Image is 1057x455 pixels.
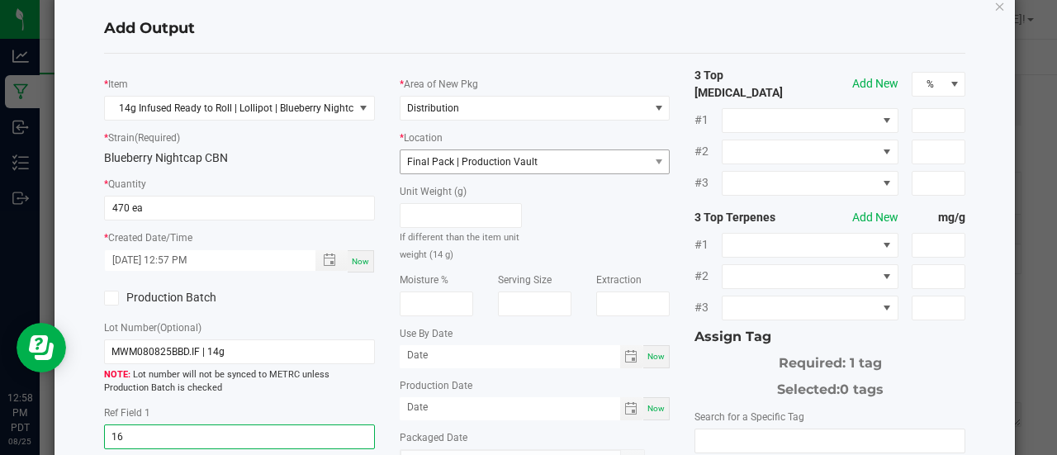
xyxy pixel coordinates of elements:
div: Required: 1 tag [694,347,965,373]
span: #3 [694,174,722,192]
span: (Required) [135,132,180,144]
input: Created Datetime [105,250,298,271]
span: Blueberry Nightcap CBN [104,151,228,164]
span: Distribution [407,102,459,114]
span: #2 [694,143,722,160]
strong: 3 Top Terpenes [694,209,803,226]
span: % [912,73,945,96]
span: NO DATA FOUND [722,296,898,320]
button: Add New [852,209,898,226]
input: Date [400,397,620,418]
span: Lot number will not be synced to METRC unless Production Batch is checked [104,368,375,396]
label: Moisture % [400,273,448,287]
label: Production Batch [104,289,227,306]
label: Search for a Specific Tag [694,410,804,424]
span: Toggle calendar [620,397,644,420]
span: Toggle popup [315,250,348,271]
label: Lot Number [104,320,201,335]
h4: Add Output [104,18,966,40]
label: Unit Weight (g) [400,184,467,199]
span: NO DATA FOUND [722,264,898,289]
span: Now [647,404,665,413]
div: Selected: [694,373,965,400]
span: 0 tags [840,382,884,397]
small: If different than the item unit weight (14 g) [400,232,519,260]
label: Item [108,77,128,92]
input: Date [400,345,620,366]
span: #2 [694,268,722,285]
label: Area of New Pkg [404,77,478,92]
div: Assign Tag [694,327,965,347]
button: Add New [852,75,898,92]
label: Production Date [400,378,472,393]
span: NO DATA FOUND [722,233,898,258]
label: Packaged Date [400,430,467,445]
iframe: Resource center [17,323,66,372]
span: #3 [694,299,722,316]
span: Final Pack | Production Vault [407,156,538,168]
strong: 3 Top [MEDICAL_DATA] [694,67,803,102]
span: (Optional) [157,322,201,334]
span: #1 [694,111,722,129]
span: Now [352,257,369,266]
strong: mg/g [912,209,966,226]
span: Toggle calendar [620,345,644,368]
label: Ref Field 1 [104,405,150,420]
span: 14g Infused Ready to Roll | Lollipot | Blueberry Nightcap CBN (1.1.124.688271.0) [105,97,353,120]
label: Serving Size [498,273,552,287]
label: Quantity [108,177,146,192]
label: Strain [108,130,180,145]
span: #1 [694,236,722,254]
label: Use By Date [400,326,453,341]
input: NO DATA FOUND [695,429,965,453]
label: Created Date/Time [108,230,192,245]
label: Location [404,130,443,145]
label: Extraction [596,273,642,287]
span: Now [647,352,665,361]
